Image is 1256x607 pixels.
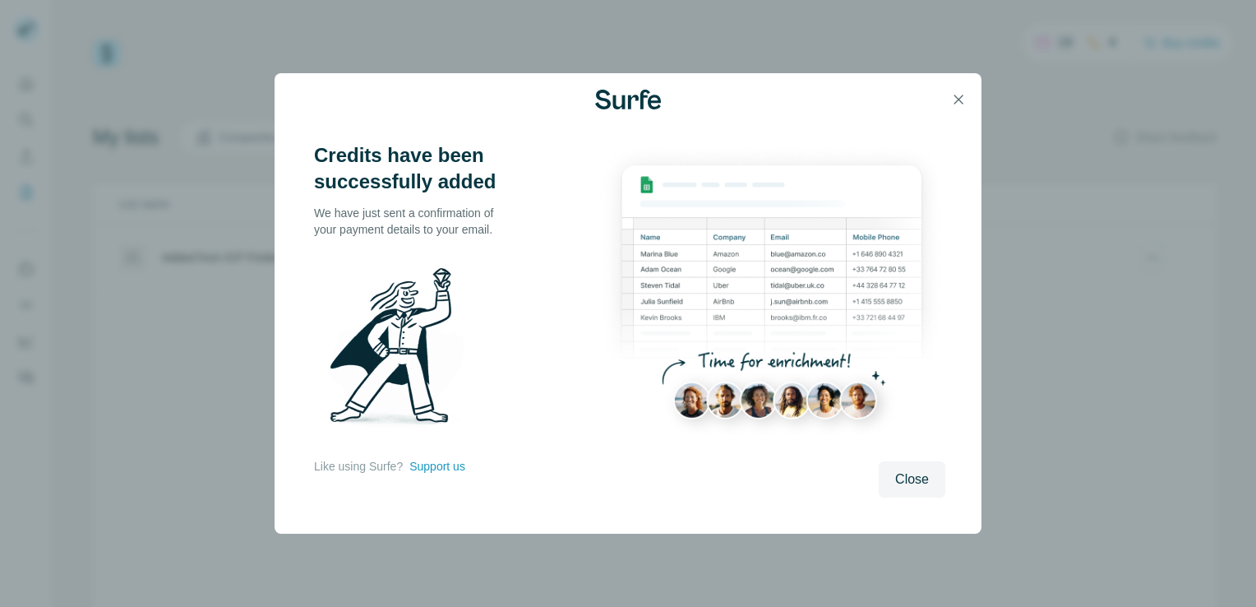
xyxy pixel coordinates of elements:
[879,461,945,498] button: Close
[598,142,945,451] img: Enrichment Hub - Sheet Preview
[595,90,661,109] img: Surfe Logo
[314,458,403,475] p: Like using Surfe?
[314,205,511,238] p: We have just sent a confirmation of your payment details to your email.
[314,142,511,195] h3: Credits have been successfully added
[895,470,929,489] span: Close
[409,458,465,475] button: Support us
[314,257,485,442] img: Surfe Illustration - Man holding diamond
